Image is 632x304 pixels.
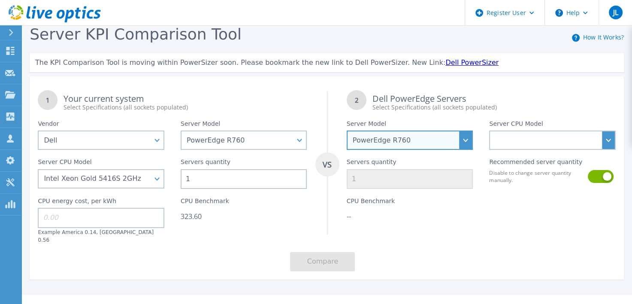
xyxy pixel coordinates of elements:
[38,198,116,208] label: CPU energy cost, per kWh
[347,120,386,131] label: Server Model
[354,96,358,104] tspan: 2
[290,252,355,271] button: Compare
[347,158,396,169] label: Servers quantity
[613,9,618,16] span: JL
[64,103,307,112] div: Select Specifications (all sockets populated)
[38,208,164,228] input: 0.00
[64,94,307,112] div: Your current system
[35,58,445,67] span: The KPI Comparison Tool is moving within PowerSizer soon. Please bookmark the new link to Dell Po...
[30,25,242,43] span: Server KPI Comparison Tool
[181,158,230,169] label: Servers quantity
[347,198,395,208] label: CPU Benchmark
[489,158,582,169] label: Recommended server quantity
[38,229,154,243] label: Example America 0.14, [GEOGRAPHIC_DATA] 0.56
[347,212,473,221] div: --
[372,103,616,112] div: Select Specifications (all sockets populated)
[372,94,616,112] div: Dell PowerEdge Servers
[322,159,332,170] tspan: VS
[445,58,499,67] a: Dell PowerSizer
[38,158,91,169] label: Server CPU Model
[489,120,543,131] label: Server CPU Model
[46,96,50,104] tspan: 1
[181,212,307,221] div: 323.60
[38,120,59,131] label: Vendor
[181,198,229,208] label: CPU Benchmark
[181,120,220,131] label: Server Model
[583,33,624,41] a: How It Works?
[489,169,583,184] label: Disable to change server quantity manually.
